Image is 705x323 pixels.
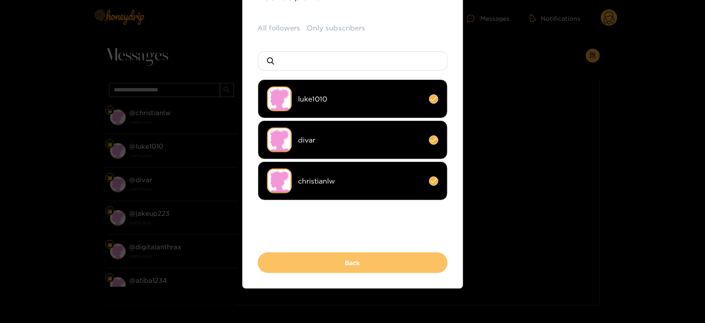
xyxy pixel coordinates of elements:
[258,252,448,273] button: Back
[258,23,301,33] button: All followers
[298,94,422,104] span: luke1010
[267,169,292,193] img: no-avatar.png
[267,86,292,111] img: no-avatar.png
[298,135,422,145] span: divar
[307,23,366,33] button: Only subscribers
[298,176,422,186] span: christianlw
[267,128,292,152] img: no-avatar.png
